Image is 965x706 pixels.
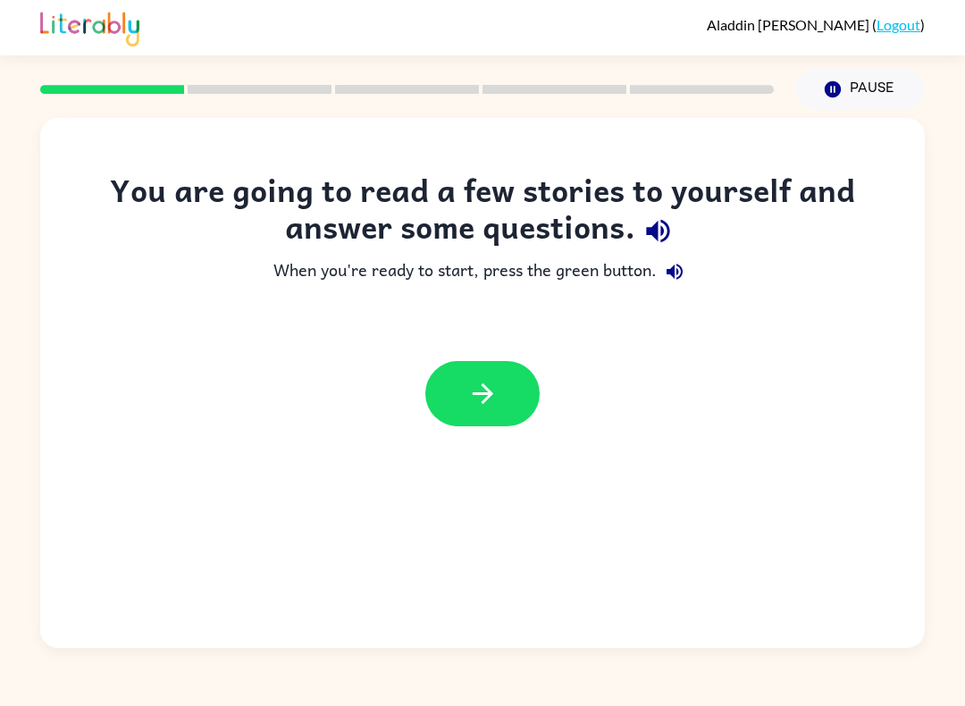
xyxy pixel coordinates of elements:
img: Literably [40,7,139,46]
div: ( ) [707,16,925,33]
span: Aladdin [PERSON_NAME] [707,16,872,33]
div: You are going to read a few stories to yourself and answer some questions. [76,172,889,254]
a: Logout [877,16,920,33]
button: Pause [795,69,925,110]
div: When you're ready to start, press the green button. [76,254,889,290]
